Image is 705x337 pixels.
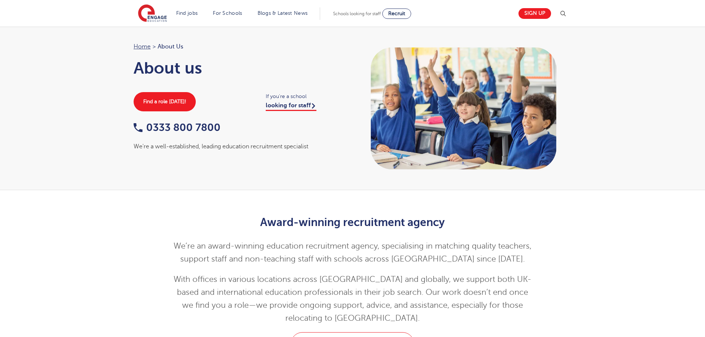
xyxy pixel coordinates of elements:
[158,42,183,51] span: About Us
[266,92,345,101] span: If you're a school
[138,4,167,23] img: Engage Education
[134,42,345,51] nav: breadcrumb
[176,10,198,16] a: Find jobs
[518,8,551,19] a: Sign up
[171,240,534,266] p: We’re an award-winning education recruitment agency, specialising in matching quality teachers, s...
[266,102,316,111] a: looking for staff
[134,59,345,77] h1: About us
[388,11,405,16] span: Recruit
[333,11,381,16] span: Schools looking for staff
[213,10,242,16] a: For Schools
[171,216,534,229] h2: Award-winning recruitment agency
[382,9,411,19] a: Recruit
[258,10,308,16] a: Blogs & Latest News
[134,142,345,151] div: We're a well-established, leading education recruitment specialist
[134,43,151,50] a: Home
[152,43,156,50] span: >
[134,92,196,111] a: Find a role [DATE]!
[134,122,221,133] a: 0333 800 7800
[171,273,534,325] p: With offices in various locations across [GEOGRAPHIC_DATA] and globally, we support both UK-based...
